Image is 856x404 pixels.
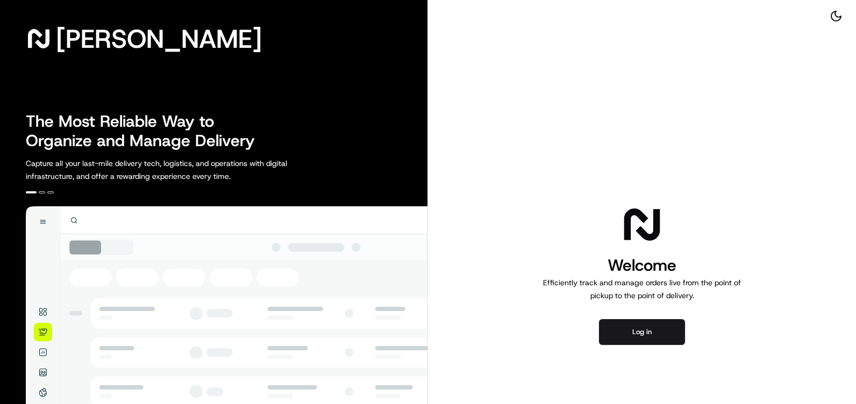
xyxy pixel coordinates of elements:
p: Capture all your last-mile delivery tech, logistics, and operations with digital infrastructure, ... [26,157,336,183]
button: Log in [599,319,685,345]
h1: Welcome [539,255,745,276]
h2: The Most Reliable Way to Organize and Manage Delivery [26,112,267,150]
span: [PERSON_NAME] [56,28,262,49]
p: Efficiently track and manage orders live from the point of pickup to the point of delivery. [539,276,745,302]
